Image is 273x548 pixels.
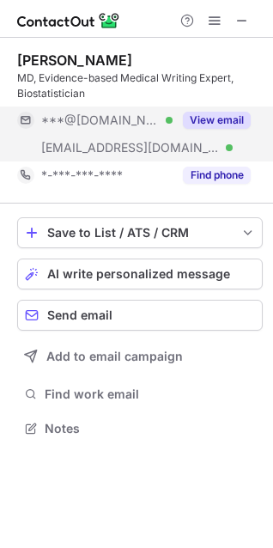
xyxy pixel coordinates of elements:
span: Find work email [45,387,256,402]
div: [PERSON_NAME] [17,52,132,69]
span: [EMAIL_ADDRESS][DOMAIN_NAME] [41,140,220,155]
span: ***@[DOMAIN_NAME] [41,113,160,128]
button: save-profile-one-click [17,217,263,248]
div: MD, Evidence-based Medical Writing Expert, Biostatistician [17,70,263,101]
button: AI write personalized message [17,259,263,289]
img: ContactOut v5.3.10 [17,10,120,31]
button: Add to email campaign [17,341,263,372]
button: Send email [17,300,263,331]
span: Add to email campaign [46,350,183,363]
span: Send email [47,308,112,322]
span: AI write personalized message [47,267,230,281]
button: Reveal Button [183,112,251,129]
button: Find work email [17,382,263,406]
button: Reveal Button [183,167,251,184]
span: Notes [45,421,256,436]
div: Save to List / ATS / CRM [47,226,233,240]
button: Notes [17,417,263,441]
